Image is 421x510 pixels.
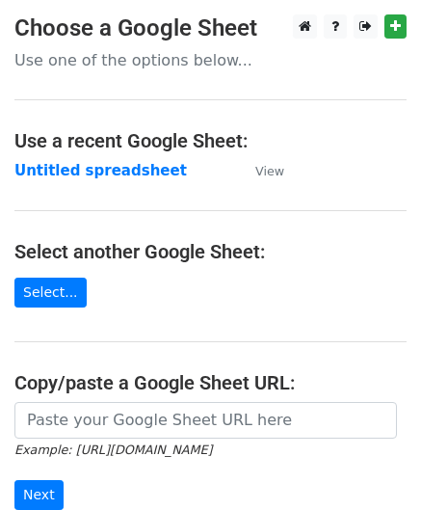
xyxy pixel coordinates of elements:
a: Untitled spreadsheet [14,162,187,179]
h4: Copy/paste a Google Sheet URL: [14,371,407,394]
small: View [255,164,284,178]
input: Next [14,480,64,510]
h3: Choose a Google Sheet [14,14,407,42]
p: Use one of the options below... [14,50,407,70]
small: Example: [URL][DOMAIN_NAME] [14,443,212,457]
input: Paste your Google Sheet URL here [14,402,397,439]
a: View [236,162,284,179]
h4: Use a recent Google Sheet: [14,129,407,152]
a: Select... [14,278,87,308]
h4: Select another Google Sheet: [14,240,407,263]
